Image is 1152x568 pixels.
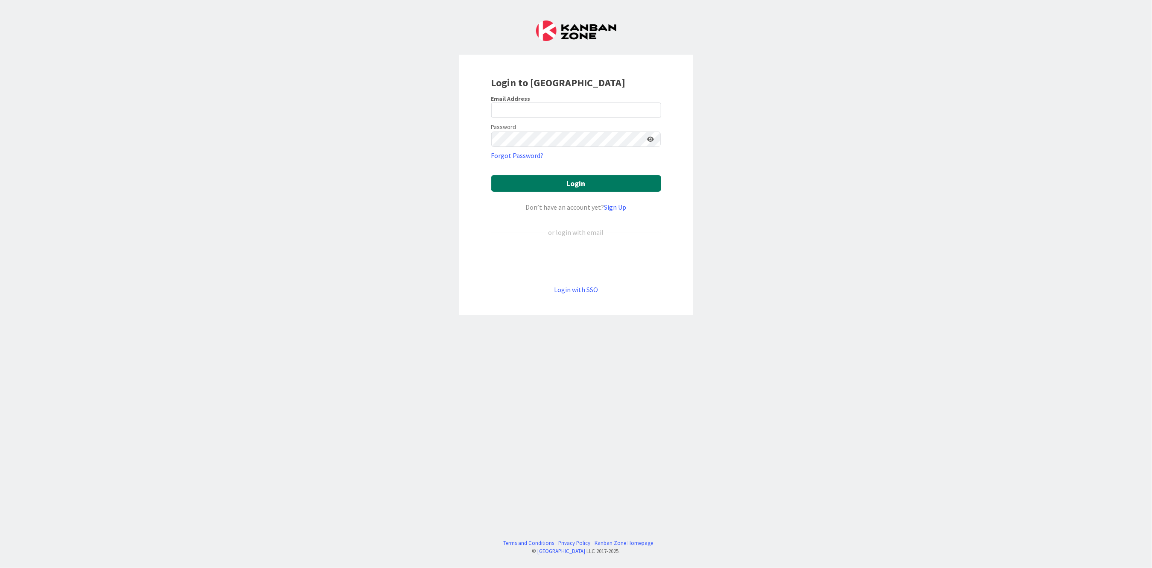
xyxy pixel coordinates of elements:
button: Login [491,175,661,192]
img: Kanban Zone [536,20,616,41]
a: Login with SSO [554,285,598,294]
a: Terms and Conditions [503,539,554,547]
label: Email Address [491,95,531,102]
a: Forgot Password? [491,150,544,161]
a: Kanban Zone Homepage [595,539,653,547]
b: Login to [GEOGRAPHIC_DATA] [491,76,626,89]
div: or login with email [546,227,606,237]
div: © LLC 2017- 2025 . [499,547,653,555]
a: [GEOGRAPHIC_DATA] [538,548,586,554]
label: Password [491,123,516,132]
a: Sign Up [604,203,627,211]
a: Privacy Policy [558,539,590,547]
div: Don’t have an account yet? [491,202,661,212]
iframe: Sign in with Google Button [487,252,665,270]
